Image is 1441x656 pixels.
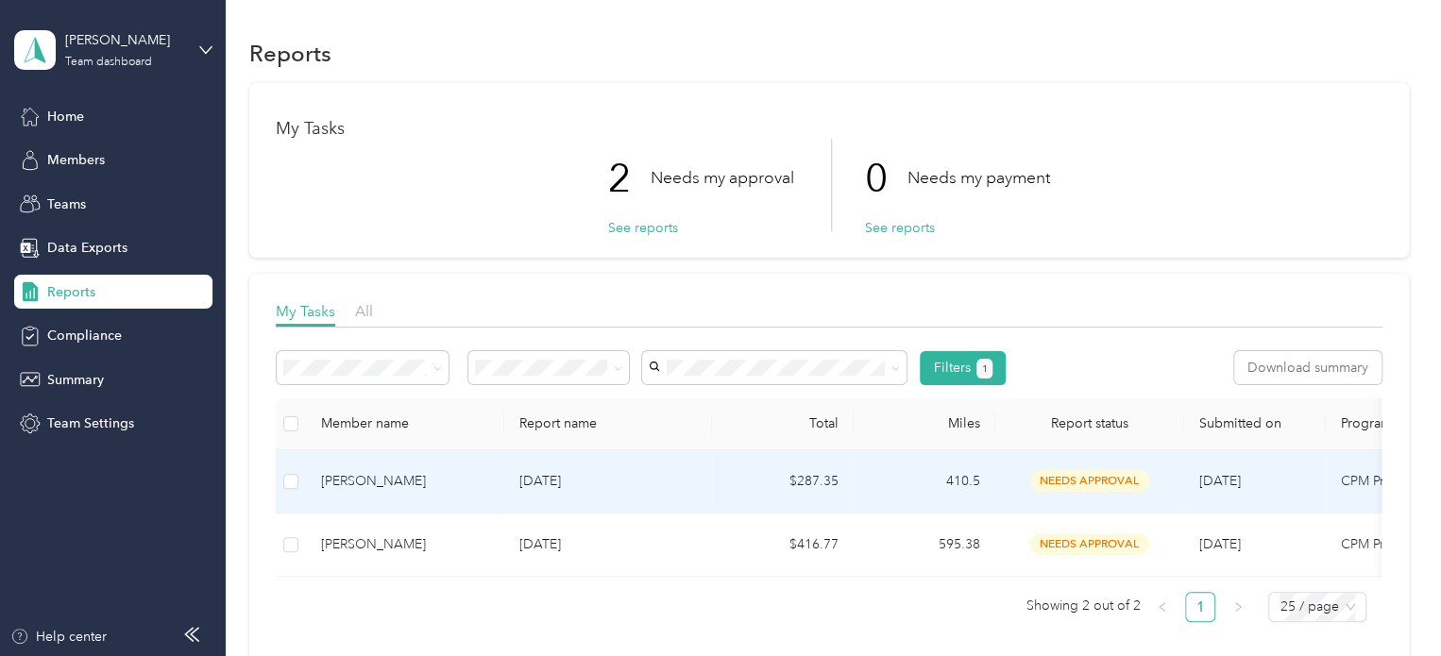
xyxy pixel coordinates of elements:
div: Team dashboard [65,57,152,68]
td: $287.35 [712,450,854,513]
button: left [1147,592,1178,622]
p: Needs my approval [651,166,794,190]
span: [DATE] [1199,473,1241,489]
span: needs approval [1030,470,1149,492]
div: Member name [321,415,489,431]
td: 410.5 [854,450,995,513]
th: Report name [504,398,712,450]
button: 1 [976,359,992,378]
button: right [1223,592,1253,622]
button: See reports [865,218,935,238]
button: Help center [10,627,107,647]
h1: My Tasks [276,119,1382,139]
button: Filters1 [920,351,1006,385]
span: Team Settings [47,413,134,433]
iframe: Everlance-gr Chat Button Frame [1335,550,1441,656]
span: [DATE] [1199,536,1241,552]
td: $416.77 [712,513,854,577]
span: Teams [47,194,86,214]
th: Submitted on [1184,398,1326,450]
p: Needs my payment [907,166,1050,190]
td: 595.38 [854,513,995,577]
span: Reports [47,282,95,302]
li: 1 [1185,592,1215,622]
div: [PERSON_NAME] [321,534,489,555]
span: Compliance [47,326,122,345]
div: Total [727,415,839,431]
div: Page Size [1268,592,1366,622]
span: right [1232,601,1244,613]
div: [PERSON_NAME] [321,471,489,492]
span: Report status [1010,415,1169,431]
p: 0 [865,139,907,218]
button: Download summary [1234,351,1382,384]
span: 1 [982,361,988,378]
li: Next Page [1223,592,1253,622]
p: 2 [608,139,651,218]
span: needs approval [1030,533,1149,555]
span: Data Exports [47,238,127,258]
p: [DATE] [519,471,697,492]
span: left [1157,601,1168,613]
h1: Reports [249,43,331,63]
div: [PERSON_NAME] [65,30,183,50]
span: All [355,302,373,320]
a: 1 [1186,593,1214,621]
button: See reports [608,218,678,238]
span: Summary [47,370,104,390]
span: My Tasks [276,302,335,320]
th: Member name [306,398,504,450]
span: Members [47,150,105,170]
span: Home [47,107,84,126]
div: Miles [869,415,980,431]
li: Previous Page [1147,592,1178,622]
span: 25 / page [1280,593,1355,621]
p: [DATE] [519,534,697,555]
span: Showing 2 out of 2 [1026,592,1140,620]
